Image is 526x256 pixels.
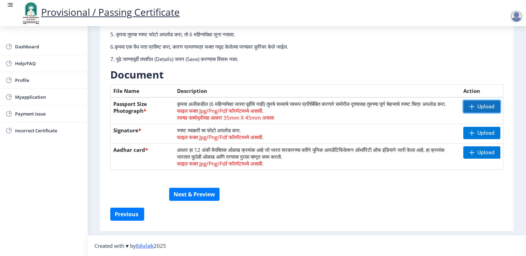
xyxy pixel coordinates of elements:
[110,43,369,50] p: 6.कृपया एक वैध पत्ता प्रविष्ट करा, कारण प्रमाणपत्र फक्त नमूद केलेल्या पत्त्यावर कुरियर केले जाईल.
[15,93,82,101] span: Myapplication
[110,68,503,82] h3: Document
[15,126,82,135] span: Incorrect Certificate
[177,114,274,121] span: स्वच्छ पार्श्वभूमीसह आकार 35mm X 45mm असावा
[174,144,461,170] td: आधार हा 12 अंकी वैयक्तिक ओळख क्रमांक आहे जो भारत सरकारच्या वतीने युनिक आयडेंटिफिकेशन ऑथॉरिटी ऑफ इ...
[174,85,461,98] th: Description
[111,144,175,170] th: Aadhar card
[169,188,220,201] button: Next & Preview
[174,124,461,144] td: स्पष्ट स्वाक्षरी चा फोटो अपलोड करा.
[111,97,175,124] th: Passport Size Photograph
[174,97,461,124] td: कृपया अलीकडील (6 महिन्यांपेक्षा जास्त पूर्वीचे नाही) तुमचे सध्याचे स्वरूप प्रतिबिंबित करणारे समोर...
[15,42,82,51] span: Dashboard
[95,242,166,249] span: Created with ♥ by 2025
[477,103,494,110] span: Upload
[477,149,494,156] span: Upload
[177,107,263,114] span: फाइल फक्त Jpg/Png/Pdf फॉरमॅटमध्ये असावी.
[15,76,82,84] span: Profile
[110,56,369,62] p: 7. पुढे जाण्यापूर्वी तपशील (Details) जतन (Save) करण्यास विसरू नका.
[111,85,175,98] th: File Name
[111,124,175,144] th: Signature
[477,130,494,136] span: Upload
[21,5,180,19] a: Provisional / Passing Certificate
[177,134,263,141] span: फाइल फक्त Jpg/Png/Pdf फॉरमॅटमध्ये असावी.
[110,31,369,38] p: 5. कृपया तुमचा स्पष्ट फोटो अपलोड करा, तो 6 महिन्यांपेक्षा जुना नसावा.
[15,59,82,68] span: Help/FAQ
[110,208,144,221] button: Previous ‍
[15,110,82,118] span: Payment issue
[136,242,154,249] a: Edulab
[21,1,41,25] img: logo
[461,85,503,98] th: Action
[177,160,263,167] span: फाइल फक्त Jpg/Png/Pdf फॉरमॅटमध्ये असावी.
